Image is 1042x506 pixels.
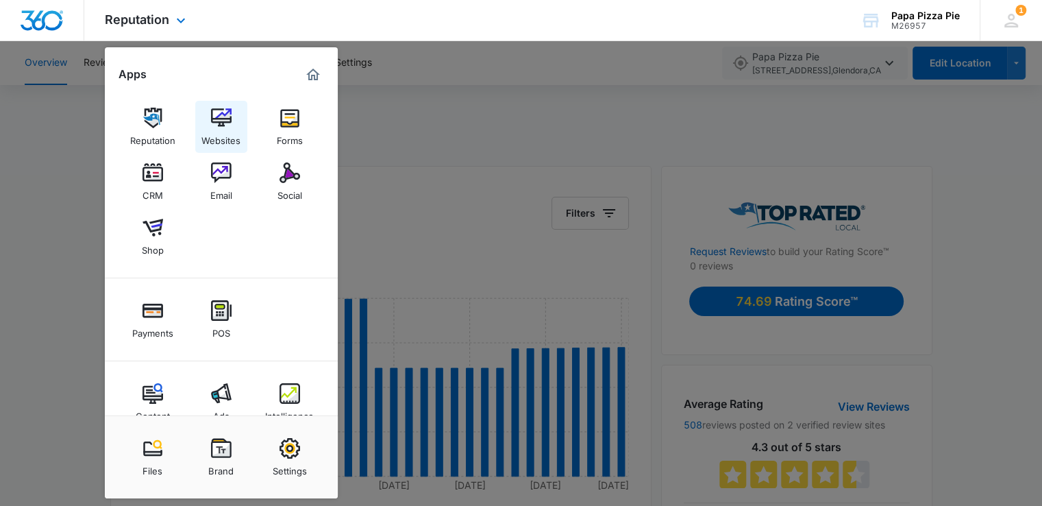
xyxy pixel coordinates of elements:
div: Social [277,183,302,201]
a: Payments [127,293,179,346]
a: CRM [127,156,179,208]
div: POS [212,321,230,339]
span: 1 [1015,5,1026,16]
div: CRM [142,183,163,201]
div: Shop [142,238,164,256]
a: Settings [264,431,316,483]
a: Content [127,376,179,429]
a: Marketing 360® Dashboard [302,64,324,86]
a: Social [264,156,316,208]
div: Payments [132,321,173,339]
div: Brand [208,459,234,477]
div: Settings [273,459,307,477]
div: Reputation [130,128,175,146]
div: Ads [213,404,230,422]
span: Reputation [105,12,169,27]
div: notifications count [1015,5,1026,16]
div: Files [142,459,162,477]
div: Content [136,404,170,422]
h2: Apps [119,68,147,81]
a: Files [127,431,179,483]
div: Email [210,183,232,201]
a: Brand [195,431,247,483]
a: Shop [127,210,179,263]
a: Websites [195,101,247,153]
a: Reputation [127,101,179,153]
div: Forms [277,128,303,146]
a: Email [195,156,247,208]
a: Forms [264,101,316,153]
div: Websites [201,128,240,146]
div: account id [891,21,960,31]
div: account name [891,10,960,21]
a: POS [195,293,247,346]
a: Intelligence [264,376,316,429]
a: Ads [195,376,247,429]
div: Intelligence [265,404,314,422]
